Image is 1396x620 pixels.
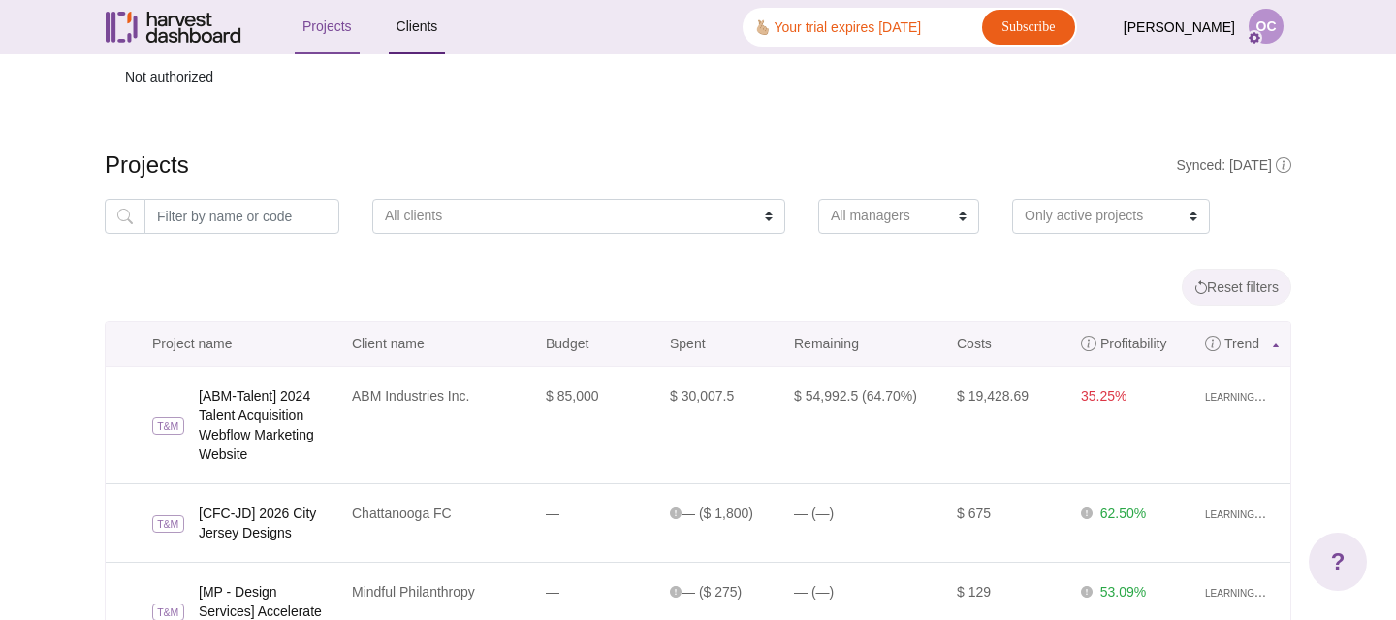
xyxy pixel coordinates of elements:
[352,388,469,404] a: ABM Industries Inc.
[1205,386,1266,406] span: learning...
[957,584,991,600] span: $ 129
[534,322,658,366] a: Budget
[1069,322,1193,366] a: Profitability
[1247,30,1262,46] img: cog-e4e9bd55705c3e84b875c42d266d06cbe174c2c802f3baa39dd1ae1459a526d9.svg
[389,1,446,54] a: Clients
[658,367,782,483] td: $ 30,007.5
[152,515,184,533] span: T&M
[982,10,1075,45] a: Subscribe
[534,367,658,483] td: $ 85,000
[1081,388,1126,404] span: 35.25%
[105,151,1291,179] h4: Projects
[945,322,1069,366] a: Costs
[670,507,682,519] span: We are using total invoice amounts as Spent Budget for this project<br><a href='https://www.harve...
[534,483,658,562] td: —
[1081,336,1096,351] div: <a href='https://www.harvest-dashboard.com/help/how-are-internal-costs-and-profitability-calculat...
[782,367,945,483] td: $ 54,992.5 (64.70%)
[1182,269,1291,306] button: Reset filters
[199,386,340,464] a: [ABM-Talent] 2024 Talent Acquisition Webflow Marketing Website
[105,54,1291,100] p: Not authorized
[957,388,1029,404] span: $ 19,428.69
[1081,586,1093,598] span: We are using total invoice amount as Spent Budget for this project. Since your issued invoices to...
[782,483,945,562] td: — (—)
[957,506,991,521] span: $ 675
[1194,280,1207,294] img: reset-bc4064c213aae549e03720cbf3fb1d619a9d78388896aee0bf01f396d2264aee.svg
[782,322,945,366] a: Remaining
[1100,506,1146,521] span: 62.50%
[1205,336,1221,351] div: Profitability Trend indicates which direction the project's profitability is heading in and how r...
[1124,10,1235,46] span: [PERSON_NAME]
[1081,507,1093,519] span: We are using total invoice amount as Spent Budget for this project. Since your issued invoices to...
[117,209,133,224] img: magnifying_glass-9633470533d9fd158e8a2866facaf6f50ffe4556dd3e3cea1e8f9016ea29b4ad.svg
[1193,322,1290,366] a: Trend
[295,1,360,54] a: Projects
[1205,582,1266,602] span: learning...
[352,506,452,521] a: Chattanooga FC
[754,17,921,38] div: 🫰🏼 Your trial expires [DATE]
[1100,584,1146,600] span: 53.09%
[340,322,534,366] a: Client name
[1273,343,1279,347] img: sort_asc-486e9ffe7a5d0b5d827ae023700817ec45ee8f01fe4fbbf760f7c6c7b9d19fda.svg
[199,504,340,542] a: [CFC-JD] 2026 City Jersey Designs
[152,417,184,435] span: T&M
[144,199,339,234] input: Filter by name or code
[1331,544,1346,579] span: ?
[106,322,340,366] a: Project name
[658,483,782,562] td: — ($ 1,800)
[106,12,241,43] img: Harvest Dashboard
[658,322,782,366] a: Spent
[352,584,475,600] a: Mindful Philanthropy
[1176,157,1291,173] span: Synced: [DATE]
[1205,504,1266,523] span: learning...
[670,586,682,598] span: We are using total invoice amounts as Spent Budget for this project<br><a href='https://www.harve...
